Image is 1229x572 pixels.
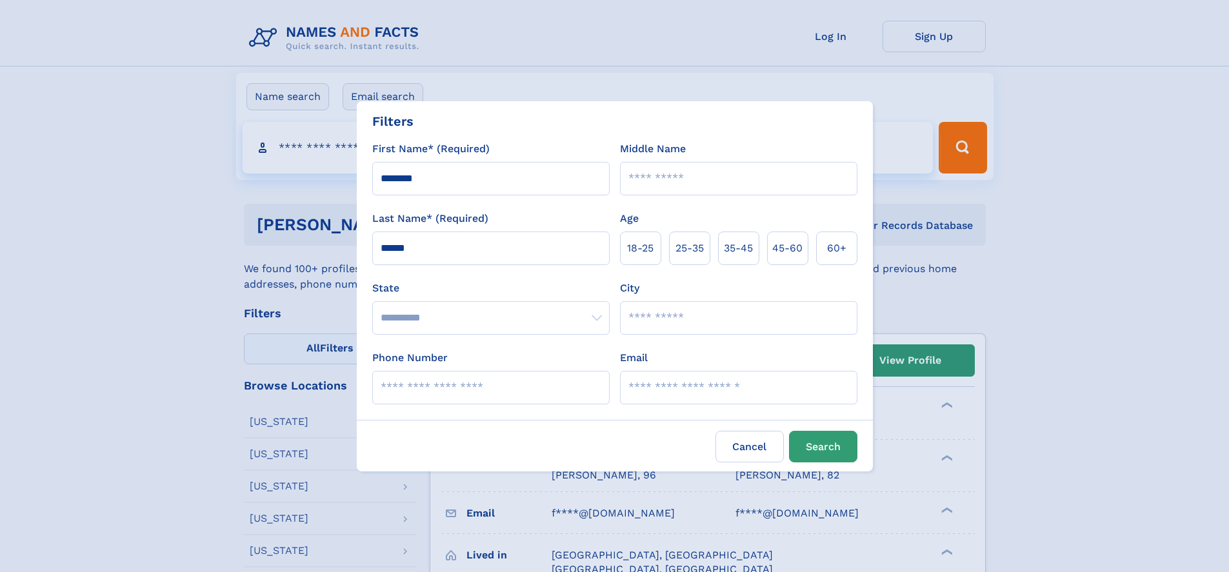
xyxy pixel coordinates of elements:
[627,241,654,256] span: 18‑25
[789,431,857,462] button: Search
[620,211,639,226] label: Age
[827,241,846,256] span: 60+
[372,281,610,296] label: State
[372,211,488,226] label: Last Name* (Required)
[372,112,414,131] div: Filters
[620,141,686,157] label: Middle Name
[372,350,448,366] label: Phone Number
[715,431,784,462] label: Cancel
[372,141,490,157] label: First Name* (Required)
[772,241,803,256] span: 45‑60
[620,350,648,366] label: Email
[675,241,704,256] span: 25‑35
[724,241,753,256] span: 35‑45
[620,281,639,296] label: City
